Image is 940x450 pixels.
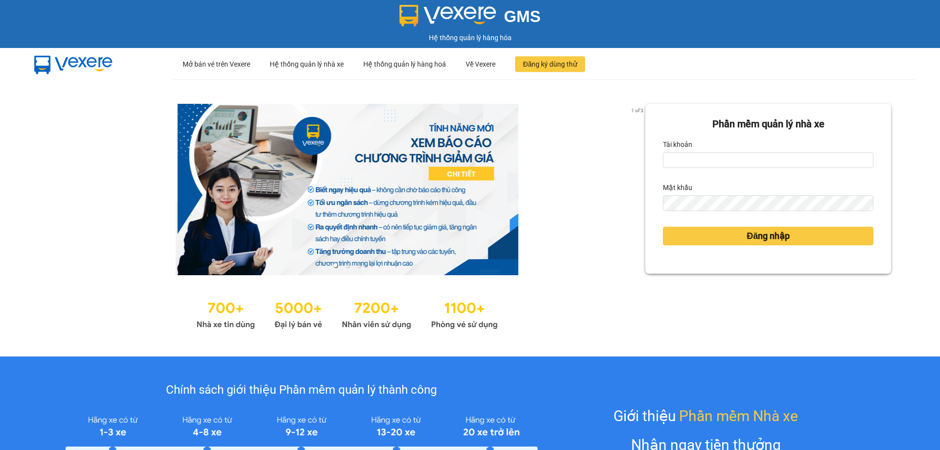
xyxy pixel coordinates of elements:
[2,32,938,43] div: Hệ thống quản lý hàng hóa
[515,56,585,72] button: Đăng ký dùng thử
[333,263,337,267] li: slide item 1
[679,404,798,427] span: Phần mềm Nhà xe
[504,7,540,25] span: GMS
[183,48,250,80] div: Mở bán vé trên Vexere
[632,104,645,275] button: next slide / item
[663,195,873,211] input: Mật khẩu
[747,229,790,243] span: Đăng nhập
[66,381,537,400] div: Chính sách giới thiệu Phần mềm quản lý thành công
[399,15,541,23] a: GMS
[357,263,361,267] li: slide item 3
[49,104,63,275] button: previous slide / item
[466,48,495,80] div: Về Vexere
[613,404,798,427] div: Giới thiệu
[24,48,122,80] img: mbUUG5Q.png
[523,59,577,70] span: Đăng ký dùng thử
[270,48,344,80] div: Hệ thống quản lý nhà xe
[345,263,349,267] li: slide item 2
[663,180,692,195] label: Mật khẩu
[663,137,692,152] label: Tài khoản
[363,48,446,80] div: Hệ thống quản lý hàng hoá
[196,295,498,332] img: Statistics.png
[663,117,873,132] div: Phần mềm quản lý nhà xe
[663,152,873,168] input: Tài khoản
[663,227,873,245] button: Đăng nhập
[628,104,645,117] p: 1 of 3
[399,5,496,26] img: logo 2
